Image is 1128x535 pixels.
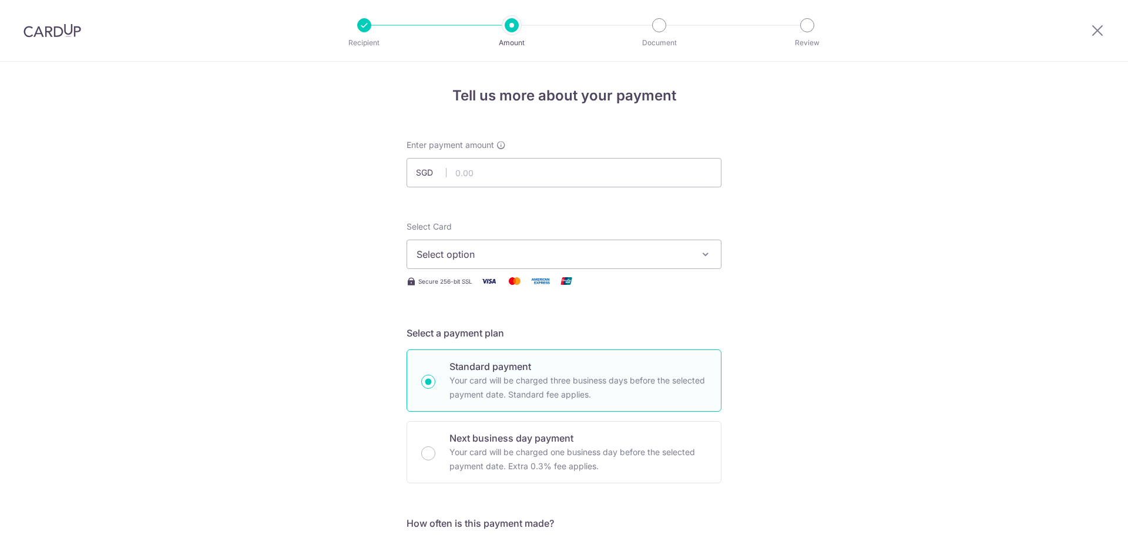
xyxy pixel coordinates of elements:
input: 0.00 [407,158,721,187]
h5: Select a payment plan [407,326,721,340]
span: Secure 256-bit SSL [418,277,472,286]
span: translation missing: en.payables.payment_networks.credit_card.summary.labels.select_card [407,221,452,231]
p: Your card will be charged one business day before the selected payment date. Extra 0.3% fee applies. [449,445,707,473]
p: Document [616,37,703,49]
p: Recipient [321,37,408,49]
h4: Tell us more about your payment [407,85,721,106]
img: CardUp [23,23,81,38]
img: Union Pay [555,274,578,288]
span: Select option [417,247,690,261]
img: American Express [529,274,552,288]
img: Visa [477,274,501,288]
img: Mastercard [503,274,526,288]
p: Amount [468,37,555,49]
span: SGD [416,167,446,179]
p: Standard payment [449,359,707,374]
p: Your card will be charged three business days before the selected payment date. Standard fee appl... [449,374,707,402]
h5: How often is this payment made? [407,516,721,530]
p: Review [764,37,851,49]
button: Select option [407,240,721,269]
p: Next business day payment [449,431,707,445]
span: Enter payment amount [407,139,494,151]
